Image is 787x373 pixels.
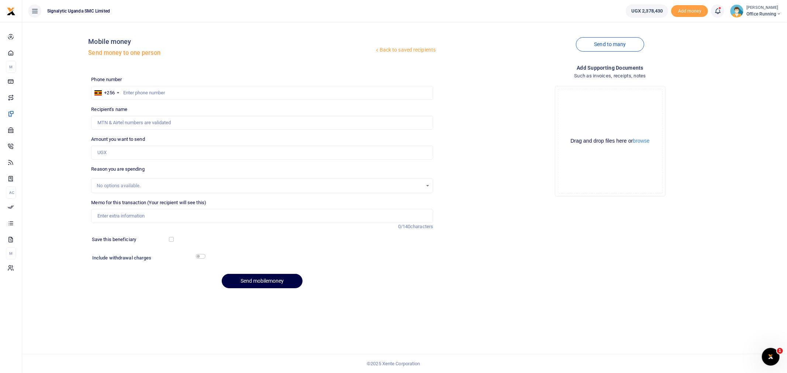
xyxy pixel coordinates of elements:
[633,138,650,143] button: browse
[97,182,422,189] div: No options available.
[88,49,374,57] h5: Send money to one person
[7,7,15,16] img: logo-small
[730,4,743,18] img: profile-user
[671,5,708,17] li: Toup your wallet
[91,86,433,100] input: Enter phone number
[626,4,668,18] a: UGX 2,378,430
[730,4,781,18] a: profile-user [PERSON_NAME] Office Running
[762,348,780,366] iframe: Intercom live chat
[746,5,781,11] small: [PERSON_NAME]
[671,5,708,17] span: Add money
[555,86,666,196] div: File Uploader
[91,209,433,223] input: Enter extra information
[88,38,374,46] h4: Mobile money
[6,186,16,199] li: Ac
[777,348,783,354] span: 1
[623,4,671,18] li: Wallet ballance
[92,86,121,100] div: Uganda: +256
[6,61,16,73] li: M
[631,7,663,15] span: UGX 2,378,430
[91,146,433,160] input: UGX
[91,165,144,173] label: Reason you are spending
[222,274,303,288] button: Send mobilemoney
[91,76,122,83] label: Phone number
[92,236,136,243] label: Save this beneficiary
[746,11,781,17] span: Office Running
[576,37,644,52] a: Send to many
[7,8,15,14] a: logo-small logo-large logo-large
[92,255,202,261] h6: Include withdrawal charges
[104,89,114,97] div: +256
[6,247,16,259] li: M
[410,224,433,229] span: characters
[91,116,433,130] input: MTN & Airtel numbers are validated
[44,8,113,14] span: Signalytic Uganda SMC Limited
[91,106,127,113] label: Recipient's name
[671,8,708,13] a: Add money
[374,43,436,57] a: Back to saved recipients
[439,72,781,80] h4: Such as invoices, receipts, notes
[91,199,206,206] label: Memo for this transaction (Your recipient will see this)
[398,224,411,229] span: 0/140
[558,137,662,144] div: Drag and drop files here or
[91,136,145,143] label: Amount you want to send
[439,64,781,72] h4: Add supporting Documents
